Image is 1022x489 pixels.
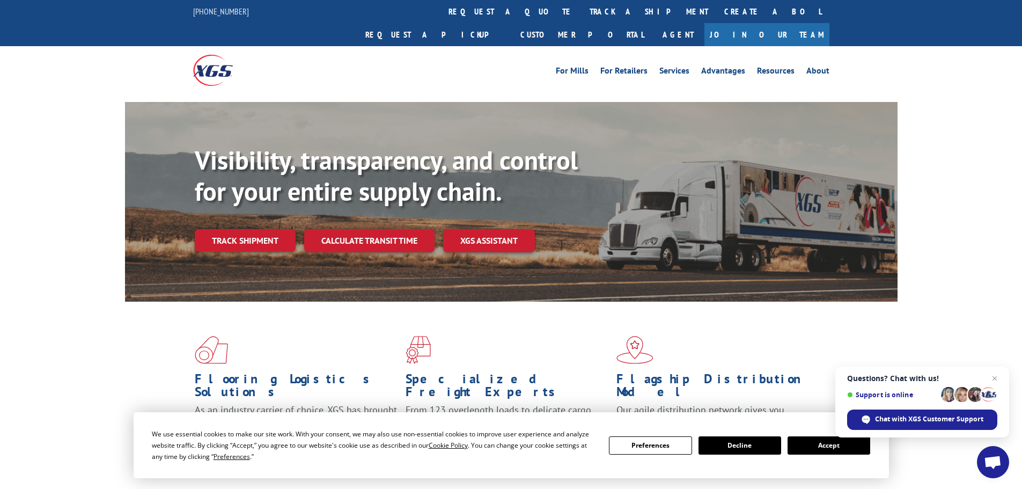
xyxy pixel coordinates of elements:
span: As an industry carrier of choice, XGS has brought innovation and dedication to flooring logistics... [195,404,397,442]
a: Open chat [977,446,1009,478]
b: Visibility, transparency, and control for your entire supply chain. [195,143,578,208]
a: Services [659,67,689,78]
span: Preferences [214,452,250,461]
a: Request a pickup [357,23,512,46]
a: Agent [652,23,704,46]
a: Join Our Team [704,23,829,46]
a: Customer Portal [512,23,652,46]
span: Chat with XGS Customer Support [847,410,997,430]
div: We use essential cookies to make our site work. With your consent, we may also use non-essential ... [152,428,596,462]
a: Advantages [701,67,745,78]
div: Cookie Consent Prompt [134,412,889,478]
h1: Flooring Logistics Solutions [195,373,398,404]
img: xgs-icon-total-supply-chain-intelligence-red [195,336,228,364]
button: Accept [788,436,870,455]
span: Our agile distribution network gives you nationwide inventory management on demand. [616,404,814,429]
span: Cookie Policy [429,441,468,450]
a: For Retailers [600,67,648,78]
button: Decline [699,436,781,455]
a: About [806,67,829,78]
a: For Mills [556,67,589,78]
img: xgs-icon-flagship-distribution-model-red [616,336,653,364]
span: Support is online [847,391,937,399]
img: xgs-icon-focused-on-flooring-red [406,336,431,364]
h1: Flagship Distribution Model [616,373,819,404]
a: [PHONE_NUMBER] [193,6,249,17]
a: Track shipment [195,229,296,252]
span: Questions? Chat with us! [847,374,997,383]
a: Calculate transit time [304,229,435,252]
a: XGS ASSISTANT [443,229,535,252]
p: From 123 overlength loads to delicate cargo, our experienced staff knows the best way to move you... [406,404,608,451]
a: Resources [757,67,795,78]
h1: Specialized Freight Experts [406,373,608,404]
button: Preferences [609,436,692,455]
span: Chat with XGS Customer Support [875,414,983,424]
